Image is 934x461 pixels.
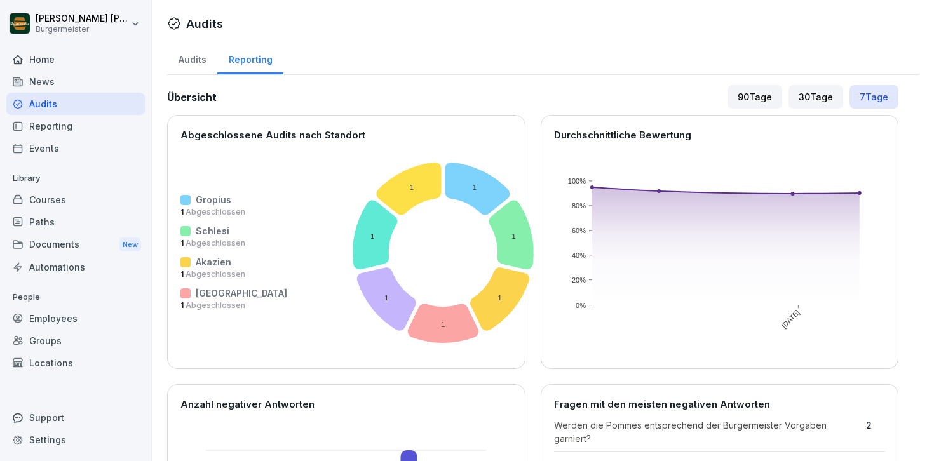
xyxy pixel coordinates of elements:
[119,237,141,252] div: New
[184,238,245,248] span: Abgeschlossen
[196,286,287,300] p: [GEOGRAPHIC_DATA]
[184,207,245,217] span: Abgeschlossen
[780,309,801,330] text: [DATE]
[180,300,287,311] p: 1
[180,206,287,218] p: 1
[728,85,782,109] div: 90 Tage
[6,70,145,93] a: News
[180,128,512,143] p: Abgeschlossene Audits nach Standort
[196,255,231,269] p: Akazien
[6,168,145,189] p: Library
[571,227,585,234] text: 60%
[6,137,145,159] a: Events
[571,251,585,259] text: 40%
[576,302,586,309] text: 0%
[184,269,245,279] span: Abgeschlossen
[180,398,512,412] p: Anzahl negativer Antworten
[567,177,585,185] text: 100%
[554,398,886,412] p: Fragen mit den meisten negativen Antworten
[186,15,223,32] h1: Audits
[6,93,145,115] a: Audits
[167,42,217,74] a: Audits
[571,202,585,210] text: 80%
[6,307,145,330] a: Employees
[6,115,145,137] a: Reporting
[6,330,145,352] a: Groups
[167,90,217,105] h2: Übersicht
[6,406,145,429] div: Support
[6,287,145,307] p: People
[554,128,886,143] p: Durchschnittliche Bewertung
[6,233,145,257] a: DocumentsNew
[571,276,585,284] text: 20%
[788,85,843,109] div: 30 Tage
[6,429,145,451] a: Settings
[866,418,885,445] p: 2
[6,233,145,257] div: Documents
[6,189,145,211] a: Courses
[6,48,145,70] a: Home
[6,211,145,233] a: Paths
[36,13,128,24] p: [PERSON_NAME] [PERSON_NAME] [PERSON_NAME]
[196,193,231,206] p: Gropius
[849,85,898,109] div: 7 Tage
[36,25,128,34] p: Burgermeister
[184,300,245,310] span: Abgeschlossen
[180,269,287,280] p: 1
[6,352,145,374] a: Locations
[196,224,229,237] p: Schlesi
[6,256,145,278] a: Automations
[180,237,287,249] p: 1
[554,418,860,445] p: Werden die Pommes entsprechend der Burgermeister Vorgaben garniert?
[217,42,283,74] a: Reporting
